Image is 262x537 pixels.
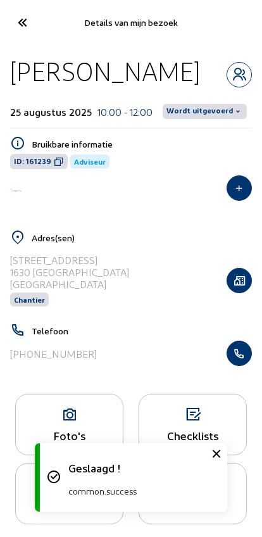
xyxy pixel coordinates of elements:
div: 10:00 - 12:00 [97,106,153,118]
span: Adviseur [74,157,106,166]
div: [STREET_ADDRESS] [10,254,129,266]
div: 1630 [GEOGRAPHIC_DATA] [10,266,129,278]
span: Chantier [14,295,45,304]
img: Energy Protect Ramen & Deuren [10,189,23,193]
div: Details van mijn bezoek [44,17,218,28]
div: [PHONE_NUMBER] [10,348,97,360]
h5: Bruikbare informatie [32,139,252,149]
h5: Telefoon [32,325,252,336]
div: [PERSON_NAME] [10,55,200,87]
div: Opmerkingen [16,498,123,511]
span: Wordt uitgevoerd [166,106,233,117]
p: common.success [68,486,213,496]
div: Checklists [139,429,246,442]
h5: Adres(sen) [32,232,252,243]
p: Geslaagd ! [68,461,213,474]
div: [GEOGRAPHIC_DATA] [10,278,129,290]
div: Foto's [16,429,123,442]
span: ID: 161239 [14,156,51,167]
div: 25 augustus 2025 [10,106,92,118]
